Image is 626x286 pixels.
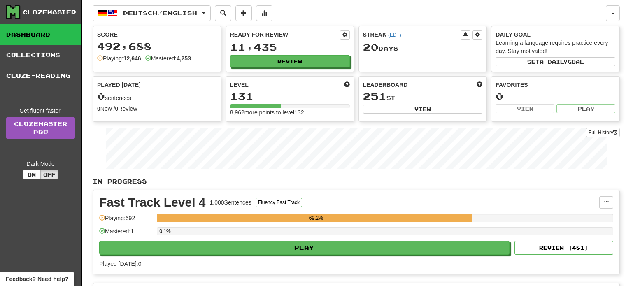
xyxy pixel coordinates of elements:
span: a daily [540,59,568,65]
div: 1,000 Sentences [210,198,251,207]
button: Review [230,55,350,67]
div: Playing: 692 [99,214,153,228]
div: Playing: [97,54,141,63]
div: 131 [230,91,350,102]
div: Learning a language requires practice every day. Stay motivated! [496,39,615,55]
span: 251 [363,91,386,102]
button: View [363,105,483,114]
button: Deutsch/English [93,5,211,21]
div: New / Review [97,105,217,113]
p: In Progress [93,177,620,186]
div: Dark Mode [6,160,75,168]
a: (EDT) [388,32,401,38]
span: Deutsch / English [123,9,197,16]
div: sentences [97,91,217,102]
span: Open feedback widget [6,275,68,283]
button: Add sentence to collection [235,5,252,21]
div: 8,962 more points to level 132 [230,108,350,116]
div: Streak [363,30,461,39]
span: Score more points to level up [344,81,350,89]
div: Get fluent faster. [6,107,75,115]
span: Played [DATE] [97,81,141,89]
button: Fluency Fast Track [256,198,302,207]
button: Full History [586,128,620,137]
button: Play [99,241,510,255]
div: Mastered: [145,54,191,63]
span: Leaderboard [363,81,408,89]
span: 0 [97,91,105,102]
div: Score [97,30,217,39]
button: More stats [256,5,272,21]
div: 69.2% [159,214,472,222]
button: Search sentences [215,5,231,21]
button: Off [40,170,58,179]
strong: 12,646 [123,55,141,62]
div: Daily Goal [496,30,615,39]
div: Favorites [496,81,615,89]
span: 20 [363,41,379,53]
button: View [496,104,554,113]
span: Level [230,81,249,89]
button: Play [556,104,615,113]
a: ClozemasterPro [6,117,75,139]
div: Ready for Review [230,30,340,39]
strong: 0 [97,105,100,112]
span: Played [DATE]: 0 [99,260,141,267]
div: 11,435 [230,42,350,52]
div: Clozemaster [23,8,76,16]
strong: 0 [115,105,119,112]
div: Fast Track Level 4 [99,196,206,209]
button: On [23,170,41,179]
strong: 4,253 [177,55,191,62]
div: 0 [496,91,615,102]
div: Mastered: 1 [99,227,153,241]
div: st [363,91,483,102]
button: Seta dailygoal [496,57,615,66]
span: This week in points, UTC [477,81,482,89]
div: Day s [363,42,483,53]
button: Review (481) [514,241,613,255]
div: 492,688 [97,41,217,51]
